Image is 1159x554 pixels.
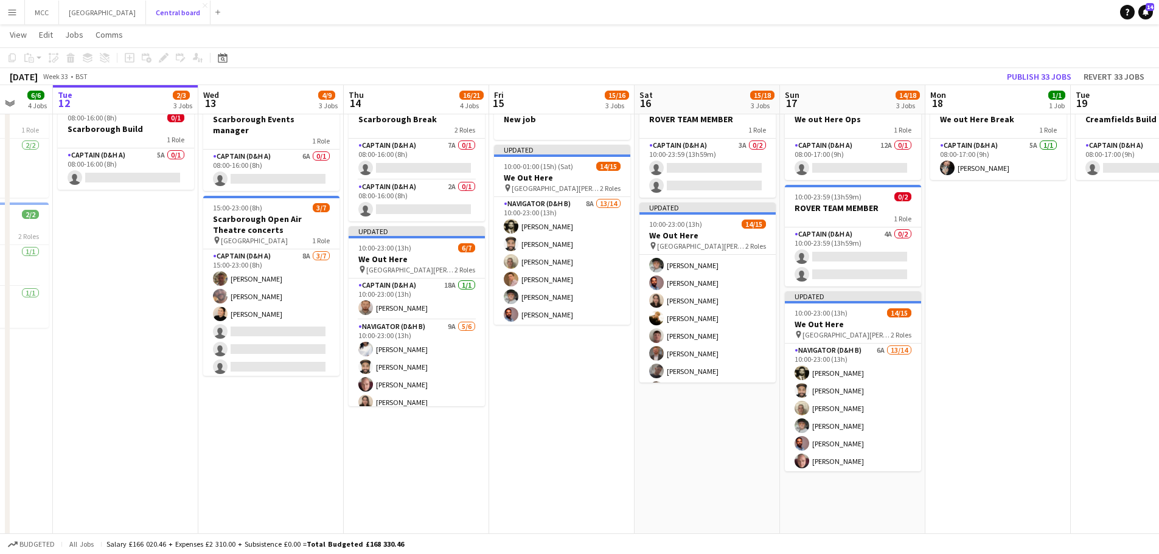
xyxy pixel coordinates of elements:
div: 3 Jobs [319,101,338,110]
h3: Scarborough Build [58,123,194,134]
h3: We Out Here [349,254,485,265]
app-card-role: Captain (D&H A)3A0/210:00-23:59 (13h59m) [639,139,776,198]
span: 1 Role [894,125,911,134]
div: 4 Jobs [460,101,483,110]
span: Sun [785,89,799,100]
span: 14 [1146,3,1154,11]
span: Sat [639,89,653,100]
app-card-role: Captain (D&H A)12A0/108:00-17:00 (9h) [785,139,921,180]
a: Edit [34,27,58,43]
app-card-role: Captain (D&H A)5A0/108:00-16:00 (8h) [58,148,194,190]
span: 14/18 [896,91,920,100]
app-job-card: 08:00-16:00 (8h)0/1Scarborough Events manager1 RoleCaptain (D&H A)6A0/108:00-16:00 (8h) [203,96,339,191]
app-card-role: Captain (D&H A)5A1/108:00-17:00 (9h)[PERSON_NAME] [930,139,1067,180]
span: [GEOGRAPHIC_DATA][PERSON_NAME] [GEOGRAPHIC_DATA] [512,184,600,193]
app-job-card: 08:00-17:00 (9h)1/1We out Here Break1 RoleCaptain (D&H A)5A1/108:00-17:00 (9h)[PERSON_NAME] [930,96,1067,180]
span: Total Budgeted £168 330.46 [307,539,404,549]
app-card-role: 10:00-23:00 (13h)[PERSON_NAME][PERSON_NAME][PERSON_NAME][PERSON_NAME][PERSON_NAME][PERSON_NAME][P... [639,183,776,454]
a: Jobs [60,27,88,43]
span: 10:00-23:59 (13h59m) [795,192,861,201]
app-card-role: Captain (D&H A)4A0/210:00-23:59 (13h59m) [785,227,921,286]
button: Revert 33 jobs [1079,69,1149,85]
app-card-role: Captain (D&H A)18A1/110:00-23:00 (13h)[PERSON_NAME] [349,279,485,320]
div: Updated [494,145,630,154]
span: Tue [58,89,72,100]
button: Budgeted [6,538,57,551]
span: View [10,29,27,40]
span: 0/2 [894,192,911,201]
app-card-role: Captain (D&H A)6A0/108:00-16:00 (8h) [203,150,339,191]
div: Updated [639,203,776,212]
a: Comms [91,27,128,43]
span: Fri [494,89,504,100]
span: 2 Roles [891,330,911,339]
h3: ROVER TEAM MEMBER [639,114,776,125]
app-card-role: Navigator (D&H B)9A5/610:00-23:00 (13h)[PERSON_NAME][PERSON_NAME][PERSON_NAME][PERSON_NAME] [349,320,485,449]
span: 2 Roles [454,265,475,274]
app-job-card: Updated10:00-23:00 (13h)6/7We Out Here [GEOGRAPHIC_DATA][PERSON_NAME] [GEOGRAPHIC_DATA]2 RolesCap... [349,226,485,406]
div: Updated [785,291,921,301]
span: [GEOGRAPHIC_DATA] [221,236,288,245]
app-job-card: Updated10:00-01:00 (15h) (Sat)14/15We Out Here [GEOGRAPHIC_DATA][PERSON_NAME] [GEOGRAPHIC_DATA]2 ... [494,145,630,325]
app-job-card: New job [494,96,630,140]
span: 12 [56,96,72,110]
span: Tue [1076,89,1090,100]
span: 10:00-23:00 (13h) [358,243,411,252]
div: 4 Jobs [28,101,47,110]
button: Central board [146,1,211,24]
h3: Scarborough Events manager [203,114,339,136]
span: 1 Role [312,236,330,245]
div: 3 Jobs [605,101,628,110]
span: 15/18 [750,91,774,100]
app-job-card: In progress08:00-16:00 (8h)0/1Scarborough Build1 RoleCaptain (D&H A)5A0/108:00-16:00 (8h) [58,96,194,190]
h3: New job [494,114,630,125]
span: Budgeted [19,540,55,549]
div: 3 Jobs [751,101,774,110]
app-job-card: Updated10:00-23:00 (13h)14/15We Out Here [GEOGRAPHIC_DATA][PERSON_NAME] [GEOGRAPHIC_DATA]2 Roles1... [639,203,776,383]
span: Mon [930,89,946,100]
span: 10:00-23:00 (13h) [795,308,847,317]
app-job-card: 10:00-23:59 (13h59m)0/2ROVER TEAM MEMBER1 RoleCaptain (D&H A)4A0/210:00-23:59 (13h59m) [785,185,921,286]
span: 0/1 [167,113,184,122]
app-card-role: Captain (D&H A)7A0/108:00-16:00 (8h) [349,139,485,180]
app-job-card: 15:00-23:00 (8h)3/7Scarborough Open Air Theatre concerts [GEOGRAPHIC_DATA]1 RoleCaptain (D&H A)8A... [203,196,339,376]
span: 16 [638,96,653,110]
a: View [5,27,32,43]
span: [GEOGRAPHIC_DATA][PERSON_NAME] [GEOGRAPHIC_DATA] [366,265,454,274]
span: 6/7 [458,243,475,252]
span: 1 Role [167,135,184,144]
span: 1 Role [312,136,330,145]
span: 2 Roles [600,184,621,193]
span: 19 [1074,96,1090,110]
h3: We out Here Ops [785,114,921,125]
span: 1 Role [748,125,766,134]
span: 10:00-23:00 (13h) [649,220,702,229]
div: 10:00-23:59 (13h59m)0/2ROVER TEAM MEMBER1 RoleCaptain (D&H A)3A0/210:00-23:59 (13h59m) [639,96,776,198]
span: 6/6 [27,91,44,100]
span: 08:00-16:00 (8h) [68,113,117,122]
a: 14 [1138,5,1153,19]
div: [DATE] [10,71,38,83]
div: 3 Jobs [173,101,192,110]
span: 2 Roles [18,232,39,241]
app-card-role: Captain (D&H A)2A0/108:00-16:00 (8h) [349,180,485,221]
span: Jobs [65,29,83,40]
div: 08:00-17:00 (9h)0/1We out Here Ops1 RoleCaptain (D&H A)12A0/108:00-17:00 (9h) [785,96,921,180]
span: 1 Role [894,214,911,223]
app-job-card: Updated10:00-23:00 (13h)14/15We Out Here [GEOGRAPHIC_DATA][PERSON_NAME] [GEOGRAPHIC_DATA]2 RolesN... [785,291,921,471]
span: 1 Role [21,125,39,134]
span: [GEOGRAPHIC_DATA][PERSON_NAME] [GEOGRAPHIC_DATA] [657,241,745,251]
span: 1/1 [1048,91,1065,100]
span: 17 [783,96,799,110]
span: All jobs [67,539,96,549]
span: 16/21 [459,91,484,100]
button: [GEOGRAPHIC_DATA] [59,1,146,24]
span: 15:00-23:00 (8h) [213,203,262,212]
span: Comms [96,29,123,40]
span: 13 [201,96,219,110]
